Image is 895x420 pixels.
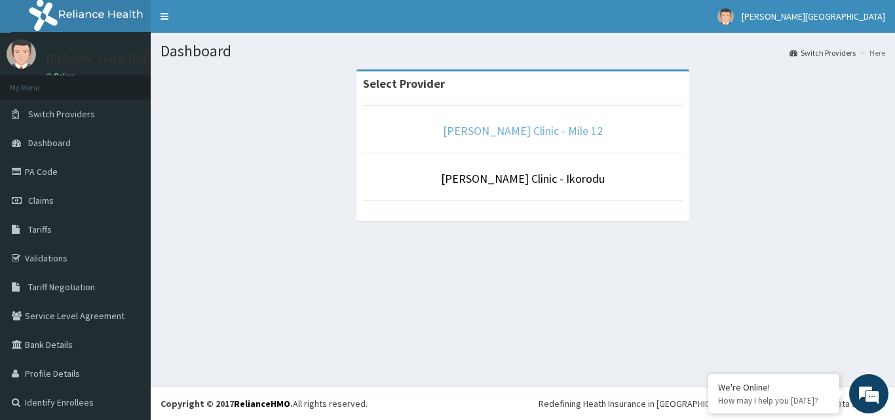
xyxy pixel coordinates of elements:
div: We're Online! [718,381,829,393]
span: Claims [28,195,54,206]
strong: Copyright © 2017 . [161,398,293,410]
span: Tariffs [28,223,52,235]
textarea: Type your message and hit 'Enter' [7,280,250,326]
span: [PERSON_NAME][GEOGRAPHIC_DATA] [742,10,885,22]
span: We're online! [76,126,181,259]
img: User Image [717,9,734,25]
span: Switch Providers [28,108,95,120]
img: d_794563401_company_1708531726252_794563401 [24,66,53,98]
a: RelianceHMO [234,398,290,410]
div: Chat with us now [68,73,220,90]
span: Dashboard [28,137,71,149]
a: Switch Providers [790,47,856,58]
a: [PERSON_NAME] Clinic - Ikorodu [441,171,605,186]
span: Tariff Negotiation [28,281,95,293]
p: How may I help you today? [718,395,829,406]
div: Minimize live chat window [215,7,246,38]
a: [PERSON_NAME] Clinic - Mile 12 [443,123,603,138]
li: Here [857,47,885,58]
footer: All rights reserved. [151,387,895,420]
h1: Dashboard [161,43,885,60]
p: [PERSON_NAME][GEOGRAPHIC_DATA] [46,53,240,65]
div: Redefining Heath Insurance in [GEOGRAPHIC_DATA] using Telemedicine and Data Science! [539,397,885,410]
img: User Image [7,39,36,69]
strong: Select Provider [363,76,445,91]
a: Online [46,71,77,81]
